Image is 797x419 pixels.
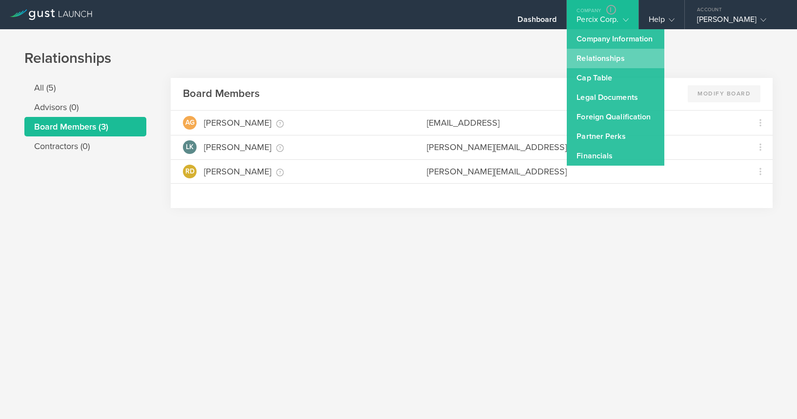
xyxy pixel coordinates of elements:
[204,141,271,153] div: [PERSON_NAME]
[183,87,259,101] h2: Board Members
[748,372,797,419] iframe: Chat Widget
[24,97,146,117] li: Advisors (0)
[24,117,146,136] li: Board Members (3)
[24,136,146,156] li: Contractors (0)
[185,168,195,175] span: RD
[518,15,557,29] div: Dashboard
[649,15,675,29] div: Help
[577,15,628,29] div: Percix Corp.
[427,141,736,153] div: [PERSON_NAME][EMAIL_ADDRESS]
[185,119,195,126] span: AG
[427,165,736,178] div: [PERSON_NAME][EMAIL_ADDRESS]
[204,116,271,129] div: [PERSON_NAME]
[24,78,146,97] li: All (5)
[427,116,736,129] div: [EMAIL_ADDRESS]
[186,144,194,151] span: LK
[24,49,773,68] h1: Relationships
[204,165,271,178] div: [PERSON_NAME]
[697,15,780,29] div: [PERSON_NAME]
